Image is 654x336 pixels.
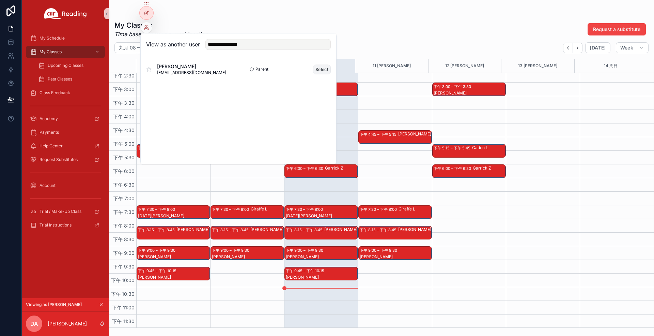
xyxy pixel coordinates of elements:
[40,35,65,41] span: My Schedule
[111,223,136,229] span: 下午 8:00
[359,247,432,260] div: 下午 9:00 – 下午 9:30[PERSON_NAME]
[286,206,325,213] div: 下午 7:30 – 下午 8:00
[211,206,284,219] div: 下午 7:30 – 下午 8:00Giraffe L
[138,254,209,260] div: [PERSON_NAME]
[593,26,640,33] span: Request a substitute
[111,100,136,106] span: 下午 3:30
[109,291,136,297] span: 下午 10:30
[434,165,473,172] div: 下午 6:00 – 下午 6:30
[255,67,268,72] span: Parent
[434,145,472,151] div: 下午 5:15 – 下午 5:45
[360,254,431,260] div: [PERSON_NAME]
[286,165,325,172] div: 下午 6:00 – 下午 6:30
[40,130,59,135] span: Payments
[212,206,251,213] div: 下午 7:30 – 下午 8:00
[434,90,505,96] div: [PERSON_NAME]
[48,320,87,327] p: [PERSON_NAME]
[573,43,582,53] button: Next
[518,59,557,73] button: 13 [PERSON_NAME]
[26,154,105,166] a: Request Substitutes
[111,250,136,256] span: 下午 9:00
[433,165,505,178] div: 下午 6:00 – 下午 6:30Garrick Z
[473,165,505,171] div: Garrick Z
[176,227,209,232] div: [PERSON_NAME]
[26,32,105,44] a: My Schedule
[359,131,432,144] div: 下午 4:45 – 下午 5:15[PERSON_NAME]
[137,247,210,260] div: 下午 9:00 – 下午 9:30[PERSON_NAME]
[286,247,325,254] div: 下午 9:00 – 下午 9:30
[433,144,505,157] div: 下午 5:15 – 下午 5:45Caden L
[114,20,208,30] h1: My Classes
[434,83,473,90] div: 下午 3:00 – 下午 3:30
[112,195,136,201] span: 下午 7:00
[40,116,58,121] span: Academy
[360,227,398,233] div: 下午 8:15 – 下午 8:45
[26,179,105,192] a: Account
[26,205,105,218] a: Trial / Make-Up Class
[26,219,105,231] a: Trial Instructions
[588,23,646,35] button: Request a substitute
[111,236,136,242] span: 下午 8:30
[211,226,284,239] div: 下午 8:15 – 下午 8:45[PERSON_NAME]
[324,227,357,232] div: [PERSON_NAME]
[212,254,283,260] div: [PERSON_NAME]
[111,182,136,188] span: 下午 6:30
[109,277,136,283] span: 下午 10:00
[604,59,618,73] button: 14 周日
[585,42,610,53] button: [DATE]
[398,227,431,232] div: [PERSON_NAME]
[360,247,399,254] div: 下午 9:00 – 下午 9:30
[112,155,136,160] span: 下午 5:30
[40,90,70,96] span: Class Feedback
[111,86,136,92] span: 下午 3:00
[40,157,78,162] span: Request Substitutes
[325,165,357,171] div: Garrick Z
[286,267,326,274] div: 下午 9:45 – 下午 10:15
[40,143,63,149] span: Help Center
[286,254,357,260] div: [PERSON_NAME]
[285,247,358,260] div: 下午 9:00 – 下午 9:30[PERSON_NAME]
[286,213,357,219] div: [DATE][PERSON_NAME]
[286,227,324,233] div: 下午 8:15 – 下午 8:45
[111,127,136,133] span: 下午 4:30
[138,227,176,233] div: 下午 8:15 – 下午 8:45
[359,226,432,239] div: 下午 8:15 – 下午 8:45[PERSON_NAME]
[111,114,136,119] span: 下午 4:00
[114,30,208,38] em: Time based on your current location
[472,145,505,150] div: Caden L
[285,206,358,219] div: 下午 7:30 – 下午 8:00[DATE][PERSON_NAME]
[373,59,411,73] button: 11 [PERSON_NAME]
[137,226,210,239] div: 下午 8:15 – 下午 8:45[PERSON_NAME]
[26,46,105,58] a: My Classes
[138,145,176,151] div: 下午 5:15 – 下午 5:45
[399,206,431,212] div: Giraffe L
[398,131,431,137] div: [PERSON_NAME]
[40,222,72,228] span: Trial Instructions
[616,42,649,53] button: Week
[26,113,105,125] a: Academy
[445,59,484,73] button: 12 [PERSON_NAME]
[34,59,105,72] a: Upcoming Classes
[157,63,226,70] span: [PERSON_NAME]
[146,40,200,48] h2: View as another user
[44,8,87,19] img: App logo
[137,206,210,219] div: 下午 7:30 – 下午 8:00[DATE][PERSON_NAME]
[137,144,210,157] div: 下午 5:15 – 下午 5:45Caden L
[26,87,105,99] a: Class Feedback
[620,45,633,51] span: Week
[563,43,573,53] button: Back
[30,320,38,328] span: DA
[48,63,83,68] span: Upcoming Classes
[211,247,284,260] div: 下午 9:00 – 下午 9:30[PERSON_NAME]
[137,267,210,280] div: 下午 9:45 – 下午 10:15[PERSON_NAME]
[359,206,432,219] div: 下午 7:30 – 下午 8:00Giraffe L
[360,131,398,138] div: 下午 4:45 – 下午 5:15
[590,45,606,51] span: [DATE]
[48,76,72,82] span: Past Classes
[313,64,331,74] button: Select
[138,267,178,274] div: 下午 9:45 – 下午 10:15
[138,275,209,280] div: [PERSON_NAME]
[111,264,136,269] span: 下午 9:30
